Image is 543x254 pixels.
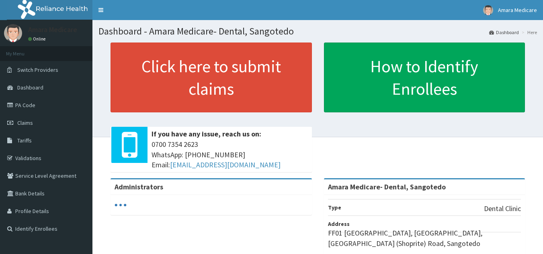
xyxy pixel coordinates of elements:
[170,160,281,169] a: [EMAIL_ADDRESS][DOMAIN_NAME]
[98,26,537,37] h1: Dashboard - Amara Medicare- Dental, Sangotedo
[17,66,58,73] span: Switch Providers
[324,43,525,112] a: How to Identify Enrollees
[17,119,33,126] span: Claims
[152,129,261,138] b: If you have any issue, reach us on:
[4,24,22,42] img: User Image
[152,139,308,170] span: 0700 7354 2623 WhatsApp: [PHONE_NUMBER] Email:
[498,6,537,14] span: Amara Medicare
[328,182,446,191] strong: Amara Medicare- Dental, Sangotedo
[484,203,521,214] p: Dental Clinic
[115,182,163,191] b: Administrators
[328,220,350,228] b: Address
[115,199,127,211] svg: audio-loading
[328,228,521,248] p: FF01 [GEOGRAPHIC_DATA], [GEOGRAPHIC_DATA], [GEOGRAPHIC_DATA] (Shoprite) Road, Sangotedo
[28,26,77,33] p: Amara Medicare
[489,29,519,36] a: Dashboard
[28,36,47,42] a: Online
[17,84,43,91] span: Dashboard
[328,204,341,211] b: Type
[483,5,493,15] img: User Image
[17,137,32,144] span: Tariffs
[520,29,537,36] li: Here
[111,43,312,112] a: Click here to submit claims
